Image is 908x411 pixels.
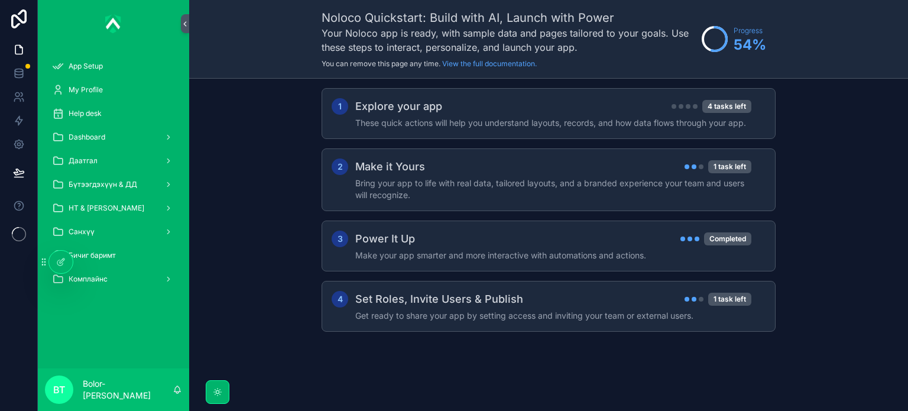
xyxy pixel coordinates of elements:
h3: Your Noloco app is ready, with sample data and pages tailored to your goals. Use these steps to i... [322,26,696,54]
div: scrollable content [38,47,189,305]
span: App Setup [69,62,103,71]
span: My Profile [69,85,103,95]
p: Bolor-[PERSON_NAME] [83,378,173,402]
span: 54 % [734,35,766,54]
a: Бүтээгдэхүүн & ДД [45,174,182,195]
span: НТ & [PERSON_NAME] [69,203,144,213]
span: Санхүү [69,227,95,237]
a: Санхүү [45,221,182,242]
a: My Profile [45,79,182,101]
h1: Noloco Quickstart: Build with AI, Launch with Power [322,9,696,26]
a: Даатгал [45,150,182,171]
span: Progress [734,26,766,35]
img: App logo [105,14,122,33]
span: Help desk [69,109,102,118]
a: View the full documentation. [442,59,537,68]
a: Бичиг баримт [45,245,182,266]
a: Комплайнс [45,268,182,290]
span: Бичиг баримт [69,251,116,260]
span: Бүтээгдэхүүн & ДД [69,180,137,189]
a: НТ & [PERSON_NAME] [45,198,182,219]
a: Help desk [45,103,182,124]
span: Dashboard [69,132,105,142]
span: You can remove this page any time. [322,59,440,68]
span: Комплайнс [69,274,108,284]
span: Даатгал [69,156,98,166]
span: BT [53,383,65,397]
a: Dashboard [45,127,182,148]
a: App Setup [45,56,182,77]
